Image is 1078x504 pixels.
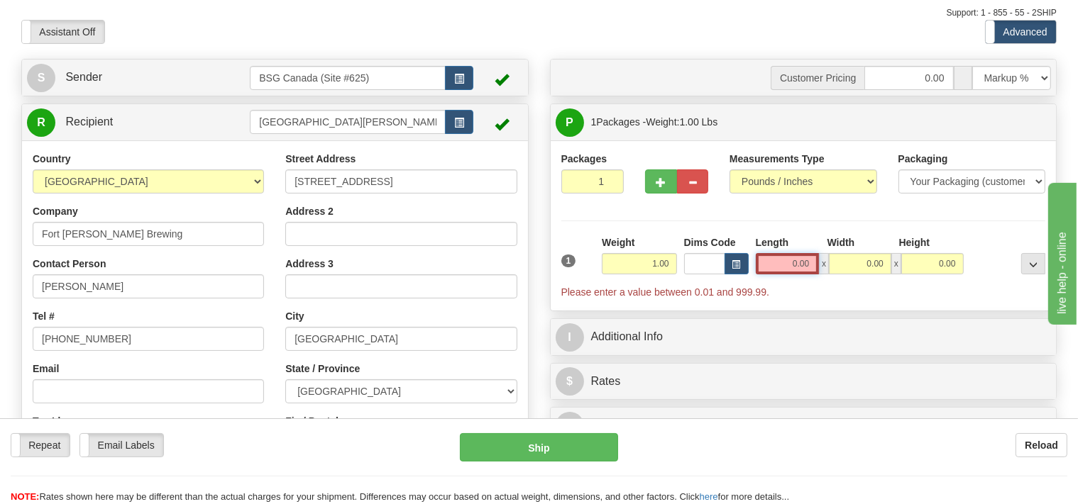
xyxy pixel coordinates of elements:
[986,21,1056,43] label: Advanced
[556,412,584,440] span: O
[27,63,250,92] a: S Sender
[602,235,634,250] label: Weight
[285,152,356,166] label: Street Address
[65,116,113,128] span: Recipient
[33,362,59,376] label: Email
[11,434,70,457] label: Repeat
[33,204,78,218] label: Company
[285,362,360,376] label: State / Province
[250,110,445,134] input: Recipient Id
[591,116,597,128] span: 1
[27,64,55,92] span: S
[891,253,901,274] span: x
[591,108,718,136] span: Packages -
[285,309,304,323] label: City
[756,235,789,250] label: Length
[33,152,71,166] label: Country
[65,71,102,83] span: Sender
[556,367,584,396] span: $
[27,108,225,137] a: R Recipient
[33,309,55,323] label: Tel #
[700,491,718,502] a: here
[684,235,736,250] label: Dims Code
[11,9,131,26] div: live help - online
[33,257,106,271] label: Contact Person
[1016,433,1067,457] button: Reload
[771,66,864,90] span: Customer Pricing
[898,152,948,166] label: Packaging
[33,414,60,428] label: Tax Id
[556,323,584,352] span: I
[556,108,1052,137] a: P 1Packages -Weight:1.00 Lbs
[1021,253,1045,274] div: ...
[819,253,829,274] span: x
[285,169,517,194] input: Enter a location
[285,257,334,271] label: Address 3
[561,254,576,267] span: 1
[561,286,769,298] span: Please enter a value between 0.01 and 999.99.
[556,367,1052,396] a: $Rates
[730,152,825,166] label: Measurements Type
[285,204,334,218] label: Address 2
[646,116,717,128] span: Weight:
[80,434,163,457] label: Email Labels
[556,108,584,137] span: P
[556,323,1052,352] a: IAdditional Info
[1025,439,1058,451] b: Reload
[27,108,55,137] span: R
[11,491,39,502] span: NOTE:
[460,433,618,461] button: Ship
[556,411,1052,440] a: OShipment Options
[285,414,339,428] label: Zip / Postal
[827,235,855,250] label: Width
[561,152,607,166] label: Packages
[22,21,104,43] label: Assistant Off
[899,235,930,250] label: Height
[680,116,699,128] span: 1.00
[21,7,1057,19] div: Support: 1 - 855 - 55 - 2SHIP
[1045,179,1077,324] iframe: chat widget
[702,116,718,128] span: Lbs
[250,66,445,90] input: Sender Id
